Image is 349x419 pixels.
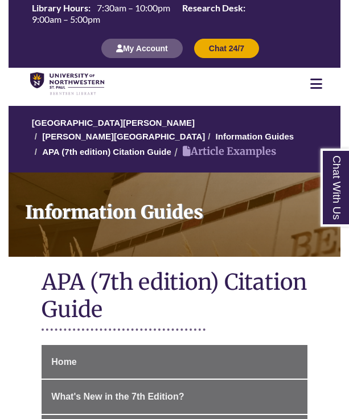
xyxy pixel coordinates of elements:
[32,118,195,128] a: [GEOGRAPHIC_DATA][PERSON_NAME]
[216,132,294,141] a: Information Guides
[51,392,184,401] span: What's New in the 7th Edition?
[42,345,307,379] a: Home
[194,43,259,53] a: Chat 24/7
[42,147,171,157] a: APA (7th edition) Citation Guide
[42,268,307,326] h1: APA (7th edition) Citation Guide
[101,43,183,53] a: My Account
[27,2,322,27] a: Hours Today
[178,2,247,14] th: Research Desk:
[194,39,259,58] button: Chat 24/7
[27,2,92,14] th: Library Hours:
[30,72,104,96] img: UNWSP Library Logo
[27,2,322,26] table: Hours Today
[42,380,307,414] a: What's New in the 7th Edition?
[18,172,340,242] h1: Information Guides
[101,39,183,58] button: My Account
[32,14,100,24] span: 9:00am – 5:00pm
[97,2,170,13] span: 7:30am – 10:00pm
[51,357,76,367] span: Home
[9,172,340,257] a: Information Guides
[171,143,276,160] li: Article Examples
[42,132,205,141] a: [PERSON_NAME][GEOGRAPHIC_DATA]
